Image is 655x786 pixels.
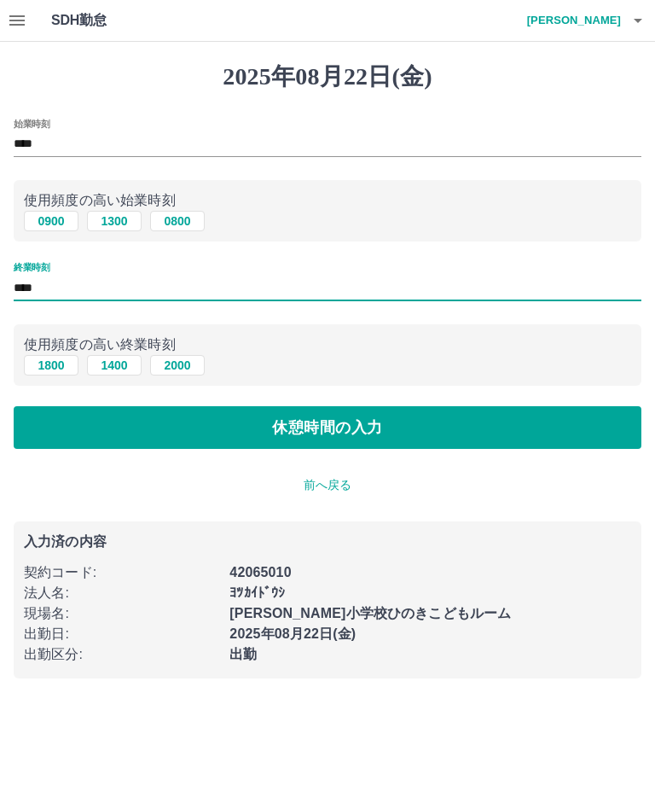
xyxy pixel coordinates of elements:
[150,211,205,231] button: 0800
[24,211,78,231] button: 0900
[24,535,631,549] p: 入力済の内容
[14,261,49,274] label: 終業時刻
[24,335,631,355] p: 使用頻度の高い終業時刻
[24,355,78,376] button: 1800
[229,565,291,579] b: 42065010
[14,406,641,449] button: 休憩時間の入力
[24,190,631,211] p: 使用頻度の高い始業時刻
[24,644,219,665] p: 出勤区分 :
[229,585,285,600] b: ﾖﾂｶｲﾄﾞｳｼ
[24,562,219,583] p: 契約コード :
[14,62,641,91] h1: 2025年08月22日(金)
[229,647,257,661] b: 出勤
[229,606,511,620] b: [PERSON_NAME]小学校ひのきこどもルーム
[24,603,219,624] p: 現場名 :
[87,211,142,231] button: 1300
[24,583,219,603] p: 法人名 :
[150,355,205,376] button: 2000
[229,626,356,641] b: 2025年08月22日(金)
[14,117,49,130] label: 始業時刻
[87,355,142,376] button: 1400
[24,624,219,644] p: 出勤日 :
[14,476,641,494] p: 前へ戻る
